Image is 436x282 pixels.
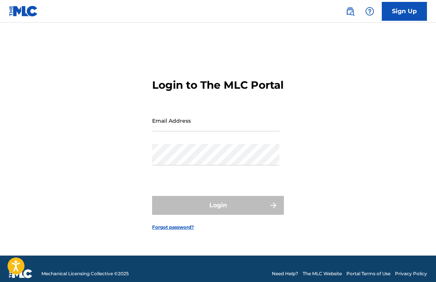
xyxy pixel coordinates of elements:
a: Privacy Policy [395,270,427,277]
iframe: Chat Widget [398,246,436,282]
img: search [346,7,355,16]
a: Forgot password? [152,224,194,231]
div: Help [362,4,377,19]
img: help [365,7,374,16]
a: Need Help? [272,270,298,277]
a: Sign Up [382,2,427,21]
a: Public Search [343,4,358,19]
a: Portal Terms of Use [346,270,390,277]
h3: Login to The MLC Portal [152,79,284,92]
img: logo [9,269,32,278]
a: The MLC Website [303,270,342,277]
img: MLC Logo [9,6,38,17]
span: Mechanical Licensing Collective © 2025 [41,270,129,277]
